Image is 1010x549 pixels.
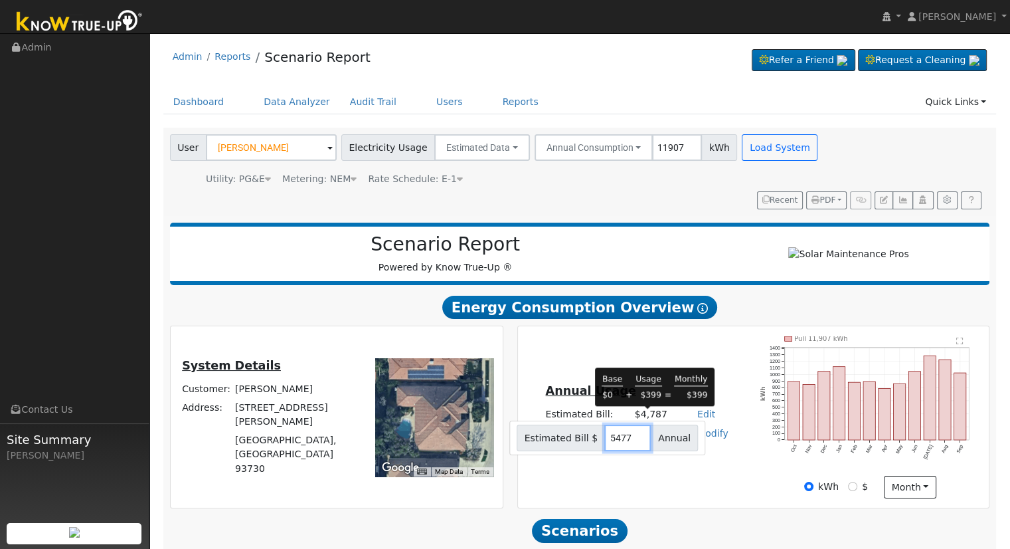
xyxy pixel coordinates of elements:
rect: onclick="" [818,371,830,440]
button: Settings [937,191,958,210]
text: Feb [850,444,859,454]
text: 1200 [770,358,780,364]
a: Help Link [961,191,981,210]
img: Solar Maintenance Pros [788,247,908,261]
td: Usage [635,372,661,386]
span: Electricity Usage [341,134,435,161]
a: Admin [173,51,203,62]
text: 1100 [770,365,780,371]
img: retrieve [69,527,80,538]
a: Users [426,90,473,114]
span: [PERSON_NAME] [918,11,996,22]
text: 0 [778,437,780,443]
a: Quick Links [915,90,996,114]
a: Open this area in Google Maps (opens a new window) [379,459,422,477]
td: Customer: [180,380,233,398]
h2: Scenario Report [183,233,707,256]
span: Energy Consumption Overview [442,296,717,320]
a: Terms (opens in new tab) [471,468,489,475]
text: May [895,443,904,455]
input: kWh [804,482,813,491]
td: $0 [602,389,623,402]
a: Edit [697,409,715,419]
rect: onclick="" [849,382,861,440]
button: Annual Consumption [535,134,653,161]
text: kWh [760,386,767,401]
input: $ [848,482,857,491]
i: Show Help [697,303,708,314]
text: Jan [835,444,843,454]
a: Modify [697,428,728,439]
td: $4,787 [632,405,669,425]
text: 900 [772,378,780,384]
rect: onclick="" [803,384,815,440]
a: Reports [493,90,548,114]
button: month [884,476,936,498]
input: Select a User [206,134,337,161]
span: PDF [811,195,835,205]
text: Oct [790,444,798,453]
rect: onclick="" [940,360,952,440]
text:  [957,337,964,345]
span: Annual [651,425,699,451]
label: kWh [818,480,839,494]
td: Base [602,372,623,386]
a: Data Analyzer [254,90,340,114]
button: Keyboard shortcuts [417,467,426,477]
span: User [170,134,207,161]
text: Nov [804,443,813,454]
img: Know True-Up [10,7,149,37]
div: Metering: NEM [282,172,357,186]
button: PDF [806,191,847,210]
button: Edit User [875,191,893,210]
text: 600 [772,397,780,403]
text: 500 [772,404,780,410]
rect: onclick="" [955,373,967,440]
text: Aug [941,444,950,455]
a: Audit Trail [340,90,406,114]
rect: onclick="" [864,382,876,440]
td: Address: [180,399,233,431]
a: Scenario Report [264,49,371,65]
a: Dashboard [163,90,234,114]
span: Estimated Bill $ [517,425,606,451]
text: Sep [956,444,966,455]
td: [PERSON_NAME] [233,380,357,398]
u: Annual Usage [545,384,635,397]
text: 1400 [770,345,780,351]
span: kWh [701,134,737,161]
td: $399 [674,389,708,402]
text: 700 [772,391,780,397]
text: Mar [865,443,875,454]
text: 400 [772,411,780,417]
text: 1000 [770,371,780,377]
rect: onclick="" [909,371,921,440]
img: retrieve [969,55,979,66]
button: Login As [912,191,933,210]
text: 1300 [770,352,780,358]
div: Powered by Know True-Up ® [177,233,715,274]
span: Site Summary [7,431,142,449]
text: 800 [772,384,780,390]
rect: onclick="" [924,356,936,440]
rect: onclick="" [894,384,906,440]
text: 100 [772,431,780,437]
button: Multi-Series Graph [892,191,913,210]
text: [DATE] [923,444,935,461]
img: Google [379,459,422,477]
text: 200 [772,424,780,430]
text: 300 [772,417,780,423]
span: Alias: None [368,173,463,184]
button: Load System [742,134,817,161]
text: Dec [819,443,829,454]
a: Refer a Friend [752,49,855,72]
text: Pull 11,907 kWh [795,335,849,342]
div: Utility: PG&E [206,172,271,186]
rect: onclick="" [879,388,891,440]
div: [PERSON_NAME] [7,449,142,463]
u: System Details [182,359,281,372]
a: Request a Cleaning [858,49,987,72]
button: Recent [757,191,803,210]
td: $399 [635,389,661,402]
text: Jun [911,444,920,454]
